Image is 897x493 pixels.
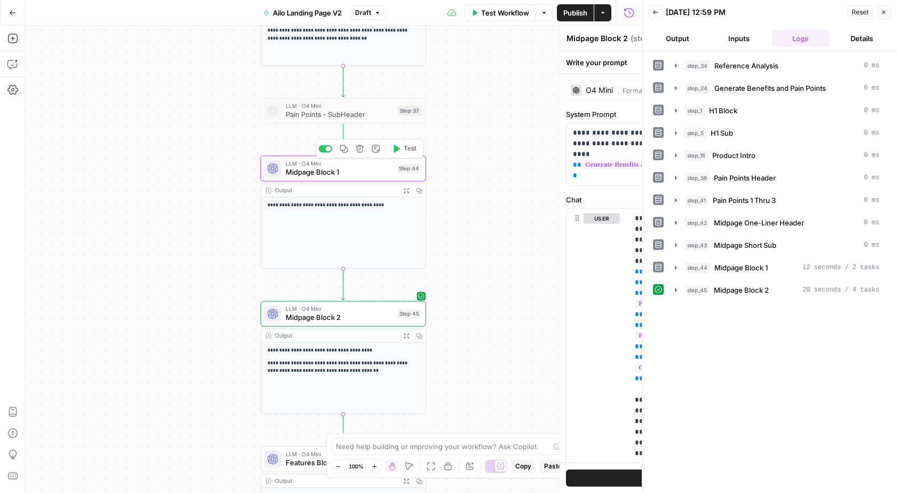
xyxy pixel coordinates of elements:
[864,173,879,183] span: 0 ms
[397,309,421,318] div: Step 45
[286,109,394,120] span: Pain Points - SubHeader
[684,83,710,93] span: step_24
[617,84,623,95] span: |
[342,66,345,97] g: Edge from step_43 to step_37
[481,7,529,18] span: Test Workflow
[286,304,393,313] span: LLM · O4 Mini
[714,217,804,228] span: Midpage One-Liner Header
[668,214,886,231] button: 0 ms
[257,4,348,21] button: Ailo Landing Page V2
[684,105,705,116] span: step_1
[668,169,886,186] button: 0 ms
[566,194,766,205] label: Chat
[668,259,886,276] button: 12 seconds / 2 tasks
[273,7,342,18] span: Ailo Landing Page V2
[584,213,620,224] button: user
[557,4,594,21] button: Publish
[286,167,392,177] span: Midpage Block 1
[566,469,766,487] button: Test
[711,128,733,138] span: H1 Sub
[668,57,886,74] button: 0 ms
[623,87,644,95] span: Format
[286,450,394,458] span: LLM · O4 Mini
[355,8,371,18] span: Draft
[631,33,665,44] span: ( step_44 )
[852,7,869,17] span: Reset
[275,331,397,340] div: Output
[714,262,768,273] span: Midpage Block 1
[397,163,421,173] div: Step 44
[802,285,879,295] span: 20 seconds / 4 tasks
[713,195,776,206] span: Pain Points 1 Thru 3
[864,128,879,138] span: 0 ms
[684,195,709,206] span: step_41
[684,128,706,138] span: step_5
[714,60,778,71] span: Reference Analysis
[349,462,364,471] span: 100%
[864,61,879,71] span: 0 ms
[684,240,710,251] span: step_43
[864,83,879,93] span: 0 ms
[864,195,879,205] span: 0 ms
[275,186,397,194] div: Output
[864,240,879,250] span: 0 ms
[864,151,879,160] span: 0 ms
[864,218,879,228] span: 0 ms
[668,80,886,97] button: 0 ms
[261,98,426,123] div: LLM · O4 MiniPain Points - SubHeaderStep 37
[710,30,767,47] button: Inputs
[350,6,385,20] button: Draft
[714,173,776,183] span: Pain Points Header
[286,159,392,168] span: LLM · O4 Mini
[388,142,421,155] button: Test
[465,4,536,21] button: Test Workflow
[714,285,769,295] span: Midpage Block 2
[668,124,886,142] button: 0 ms
[566,109,766,120] label: System Prompt
[404,144,416,153] span: Test
[714,240,776,251] span: Midpage Short Sub
[684,60,710,71] span: step_34
[709,105,737,116] span: H1 Block
[342,414,345,445] g: Edge from step_45 to step_38
[833,30,891,47] button: Details
[286,312,393,323] span: Midpage Block 2
[398,106,421,115] div: Step 37
[712,150,756,161] span: Product Intro
[772,30,829,47] button: Logs
[668,192,886,209] button: 0 ms
[566,33,628,44] textarea: Midpage Block 2
[684,285,710,295] span: step_45
[286,101,394,110] span: LLM · O4 Mini
[586,87,613,94] div: O4 Mini
[275,476,397,485] div: Output
[714,83,826,93] span: Generate Benefits and Pain Points
[668,102,886,119] button: 0 ms
[668,147,886,164] button: 0 ms
[286,457,394,468] span: Features Block 1
[684,217,710,228] span: step_42
[847,5,874,19] button: Reset
[560,51,773,73] div: Write your prompt
[668,281,886,299] button: 20 seconds / 4 tasks
[864,106,879,115] span: 0 ms
[649,30,706,47] button: Output
[684,173,710,183] span: step_36
[802,263,879,272] span: 12 seconds / 2 tasks
[668,237,886,254] button: 0 ms
[684,150,708,161] span: step_15
[684,262,710,273] span: step_44
[342,269,345,300] g: Edge from step_44 to step_45
[563,7,587,18] span: Publish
